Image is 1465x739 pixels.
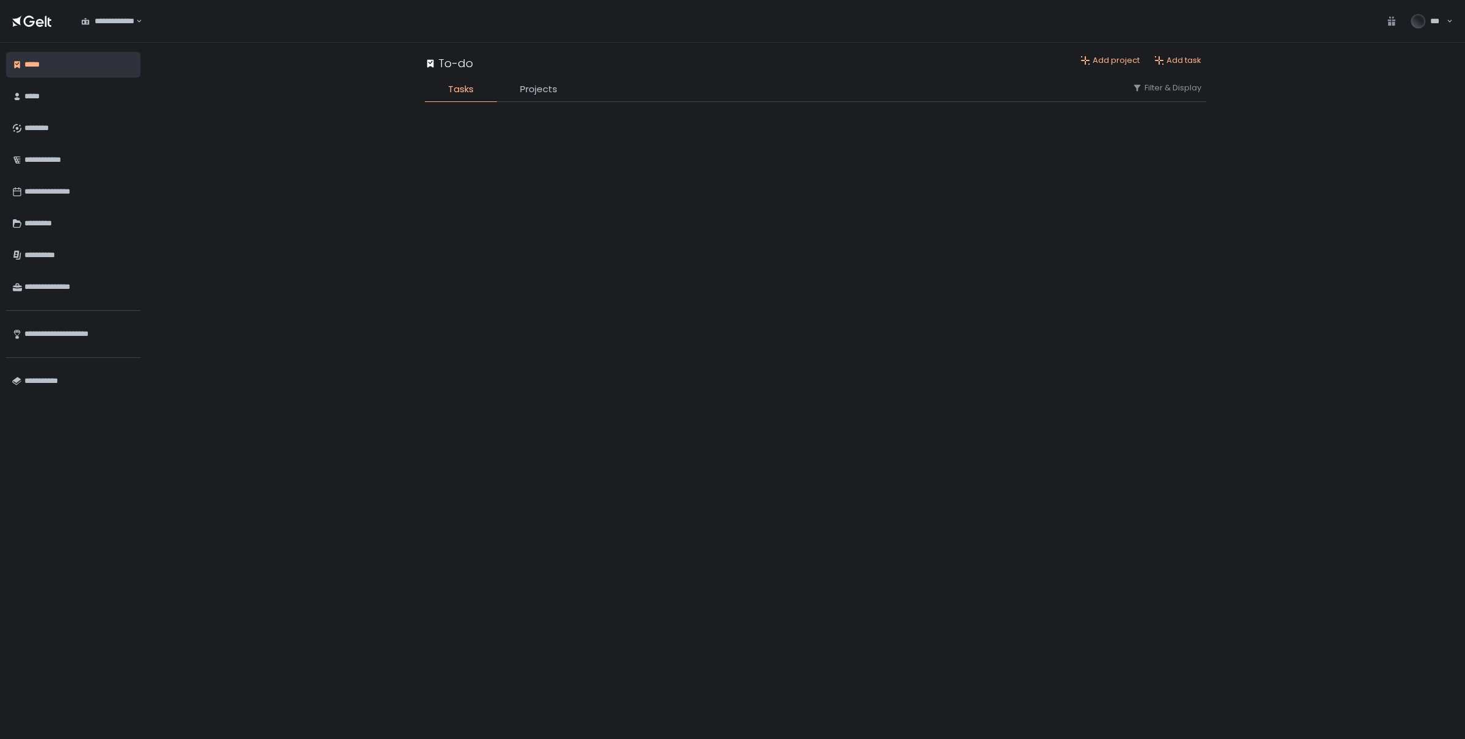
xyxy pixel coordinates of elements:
button: Add project [1080,55,1140,66]
div: To-do [425,55,473,71]
button: Add task [1154,55,1201,66]
span: Tasks [448,82,474,96]
input: Search for option [134,15,135,27]
span: Projects [520,82,557,96]
div: Search for option [73,9,142,34]
button: Filter & Display [1132,82,1201,93]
